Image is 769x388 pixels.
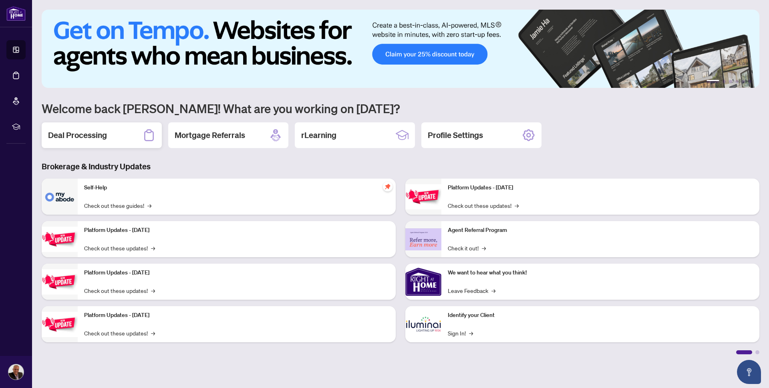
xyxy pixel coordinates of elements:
img: Platform Updates - July 21, 2025 [42,269,78,295]
span: → [151,286,155,295]
span: → [482,244,486,252]
h1: Welcome back [PERSON_NAME]! What are you working on [DATE]? [42,101,759,116]
img: Profile Icon [8,364,24,380]
button: 2 [723,80,726,83]
button: Open asap [737,360,761,384]
a: Check out these updates!→ [84,286,155,295]
button: 4 [735,80,739,83]
img: Platform Updates - June 23, 2025 [405,184,441,209]
a: Check out these guides!→ [84,201,151,210]
h3: Brokerage & Industry Updates [42,161,759,172]
p: Agent Referral Program [448,226,753,235]
p: Identify your Client [448,311,753,320]
img: Identify your Client [405,306,441,342]
span: → [515,201,519,210]
button: 3 [729,80,732,83]
p: We want to hear what you think! [448,268,753,277]
p: Platform Updates - [DATE] [84,268,389,277]
h2: Mortgage Referrals [175,130,245,141]
h2: rLearning [301,130,336,141]
p: Platform Updates - [DATE] [84,226,389,235]
span: → [147,201,151,210]
span: → [151,244,155,252]
img: logo [6,6,26,21]
img: Self-Help [42,179,78,215]
span: → [491,286,495,295]
a: Leave Feedback→ [448,286,495,295]
p: Self-Help [84,183,389,192]
p: Platform Updates - [DATE] [84,311,389,320]
a: Sign In!→ [448,329,473,337]
img: Slide 0 [42,10,759,88]
button: 5 [742,80,745,83]
img: Agent Referral Program [405,228,441,250]
span: → [151,329,155,337]
a: Check out these updates!→ [84,244,155,252]
button: 1 [707,80,719,83]
a: Check out these updates!→ [84,329,155,337]
h2: Profile Settings [428,130,483,141]
a: Check out these updates!→ [448,201,519,210]
img: Platform Updates - July 8, 2025 [42,312,78,337]
h2: Deal Processing [48,130,107,141]
img: Platform Updates - September 16, 2025 [42,227,78,252]
span: pushpin [383,182,393,191]
a: Check it out!→ [448,244,486,252]
span: → [469,329,473,337]
p: Platform Updates - [DATE] [448,183,753,192]
button: 6 [748,80,751,83]
img: We want to hear what you think! [405,264,441,300]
